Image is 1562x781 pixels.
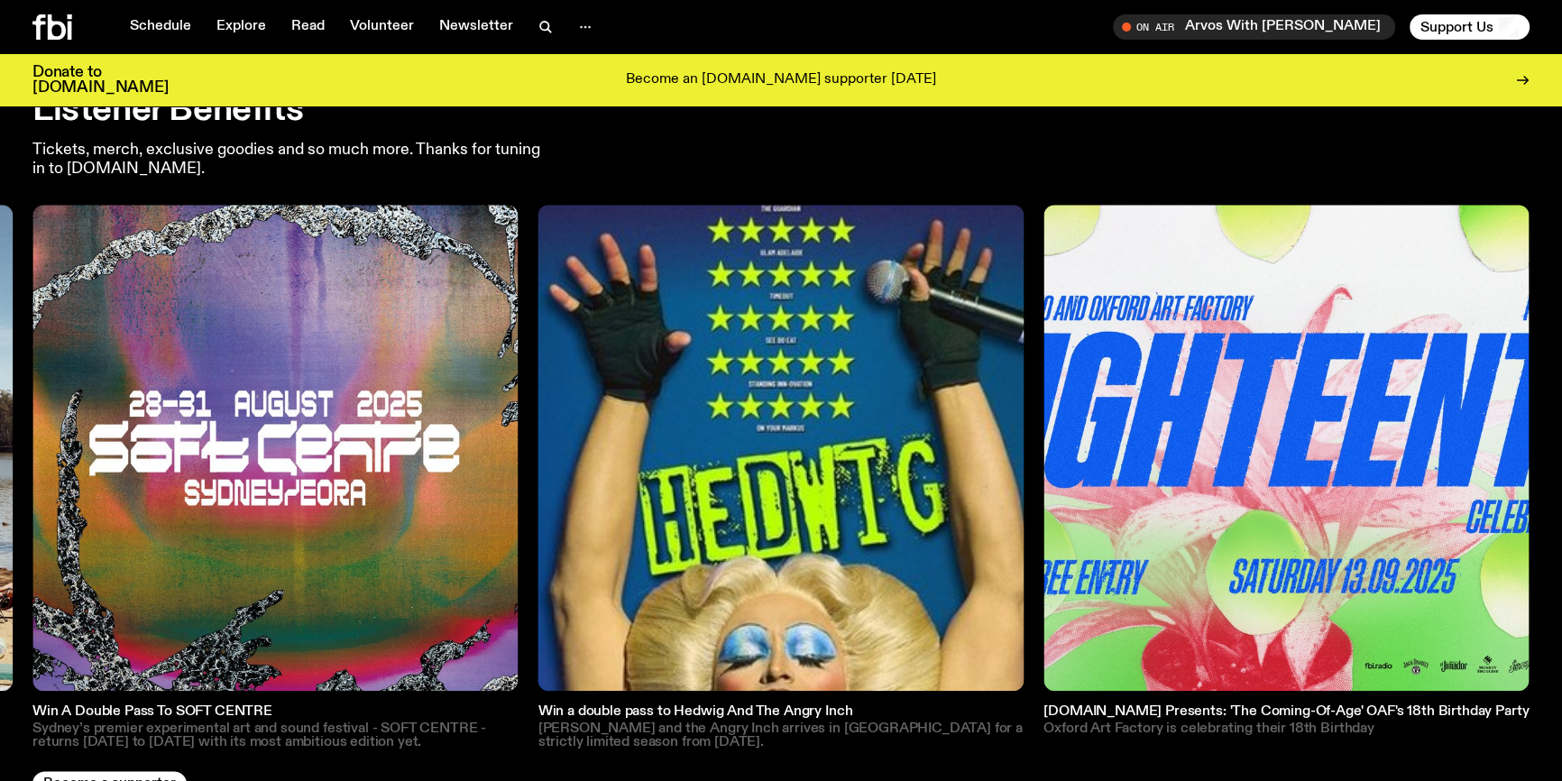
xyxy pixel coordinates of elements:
[32,141,552,179] p: Tickets, merch, exclusive goodies and so much more. Thanks for tuning in to [DOMAIN_NAME].
[32,722,519,749] p: Sydney’s premier experimental art and sound festival - SOFT CENTRE - returns [DATE] to [DATE] wit...
[1420,19,1493,35] span: Support Us
[32,65,169,96] h3: Donate to [DOMAIN_NAME]
[32,705,519,719] h3: Win A Double Pass To SOFT CENTRE
[626,72,936,88] p: Become an [DOMAIN_NAME] supporter [DATE]
[32,205,519,749] a: Win A Double Pass To SOFT CENTRESydney’s premier experimental art and sound festival - SOFT CENTR...
[538,705,1024,719] h3: Win a double pass to Hedwig And The Angry Inch
[428,14,524,40] a: Newsletter
[1043,722,1530,736] p: Oxford Art Factory is celebrating their 18th Birthday
[1113,14,1395,40] button: On AirArvos With [PERSON_NAME]
[1043,205,1530,749] a: [DOMAIN_NAME] Presents: 'The Coming-Of-Age' OAF's 18th Birthday PartyOxford Art Factory is celebr...
[339,14,425,40] a: Volunteer
[119,14,202,40] a: Schedule
[1410,14,1530,40] button: Support Us
[206,14,277,40] a: Explore
[280,14,335,40] a: Read
[1043,705,1530,719] h3: [DOMAIN_NAME] Presents: 'The Coming-Of-Age' OAF's 18th Birthday Party
[32,205,519,691] img: Event banner poster for SOFT CENTRE Festival with white text in the middle and silver designs aro...
[538,722,1024,749] p: [PERSON_NAME] and the Angry Inch arrives in [GEOGRAPHIC_DATA] for a strictly limited season from ...
[538,205,1024,749] a: Win a double pass to Hedwig And The Angry Inch[PERSON_NAME] and the Angry Inch arrives in [GEOGRA...
[538,205,1024,691] img: A photo of a person in drag with their hands raised, holding a microphone.
[1043,205,1530,691] img: Bright poster with a plant in a pot in the background.
[32,94,1530,126] h2: Listener Benefits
